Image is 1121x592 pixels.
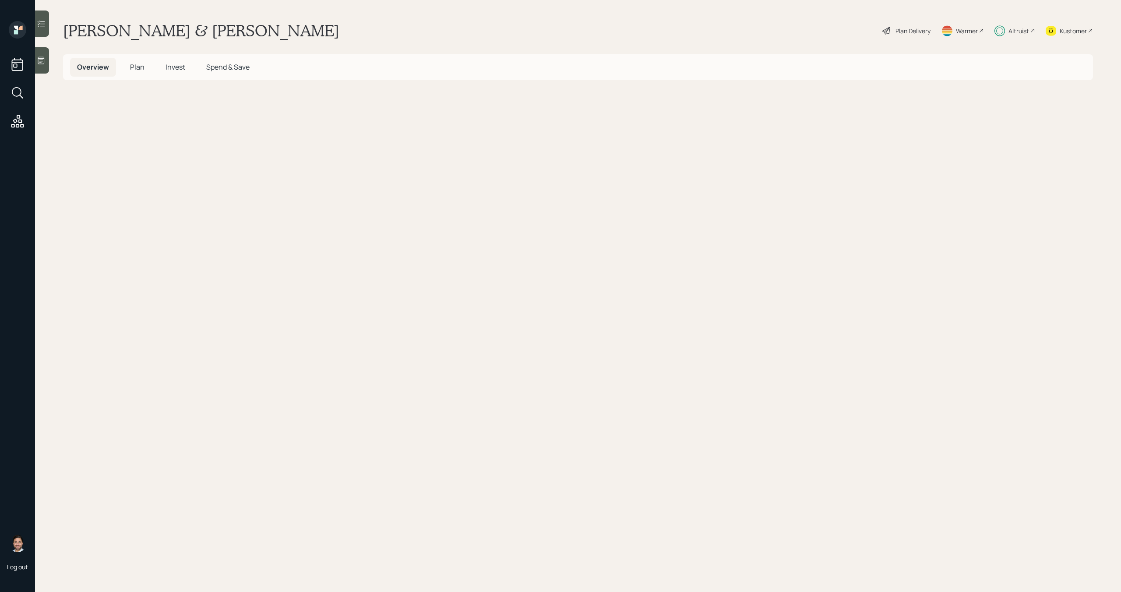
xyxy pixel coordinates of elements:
div: Warmer [956,26,978,35]
img: michael-russo-headshot.png [9,535,26,552]
div: Altruist [1008,26,1029,35]
span: Plan [130,62,145,72]
div: Kustomer [1060,26,1087,35]
span: Spend & Save [206,62,250,72]
h1: [PERSON_NAME] & [PERSON_NAME] [63,21,339,40]
span: Invest [166,62,185,72]
div: Log out [7,563,28,571]
span: Overview [77,62,109,72]
div: Plan Delivery [895,26,931,35]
